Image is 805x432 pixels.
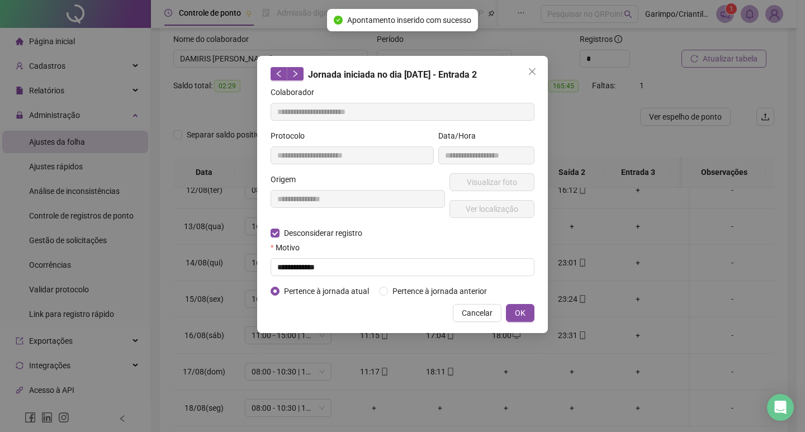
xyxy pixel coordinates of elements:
[271,130,312,142] label: Protocolo
[506,304,534,322] button: OK
[334,16,343,25] span: check-circle
[287,67,304,80] button: right
[280,227,367,239] span: Desconsiderar registro
[280,285,373,297] span: Pertence à jornada atual
[271,173,303,186] label: Origem
[388,285,491,297] span: Pertence à jornada anterior
[462,307,493,319] span: Cancelar
[291,70,299,78] span: right
[528,67,537,76] span: close
[453,304,501,322] button: Cancelar
[449,200,534,218] button: Ver localização
[449,173,534,191] button: Visualizar foto
[271,67,287,80] button: left
[271,86,321,98] label: Colaborador
[438,130,483,142] label: Data/Hora
[271,241,307,254] label: Motivo
[767,394,794,421] div: Open Intercom Messenger
[271,67,534,82] div: Jornada iniciada no dia [DATE] - Entrada 2
[523,63,541,80] button: Close
[515,307,525,319] span: OK
[347,14,471,26] span: Apontamento inserido com sucesso
[275,70,283,78] span: left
